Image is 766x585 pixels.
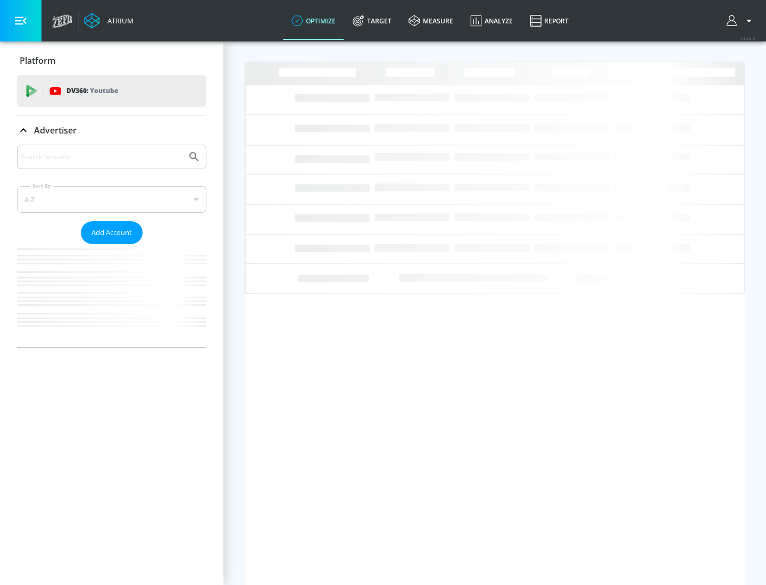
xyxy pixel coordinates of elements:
p: DV360: [66,85,118,97]
div: Atrium [103,16,134,26]
div: Advertiser [17,145,206,347]
span: v 4.28.0 [740,35,755,41]
nav: list of Advertiser [17,244,206,347]
p: Advertiser [34,124,77,136]
span: Add Account [91,227,132,239]
a: Target [344,2,400,40]
a: optimize [283,2,344,40]
div: A-Z [17,186,206,213]
p: Platform [20,55,55,66]
a: Analyze [462,2,521,40]
label: Sort By [30,182,53,189]
a: Atrium [84,13,134,29]
input: Search by name [21,150,182,164]
button: Add Account [81,221,143,244]
p: Youtube [90,85,118,96]
a: Report [521,2,577,40]
div: Advertiser [17,115,206,145]
div: Platform [17,46,206,76]
a: measure [400,2,462,40]
div: DV360: Youtube [17,75,206,107]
